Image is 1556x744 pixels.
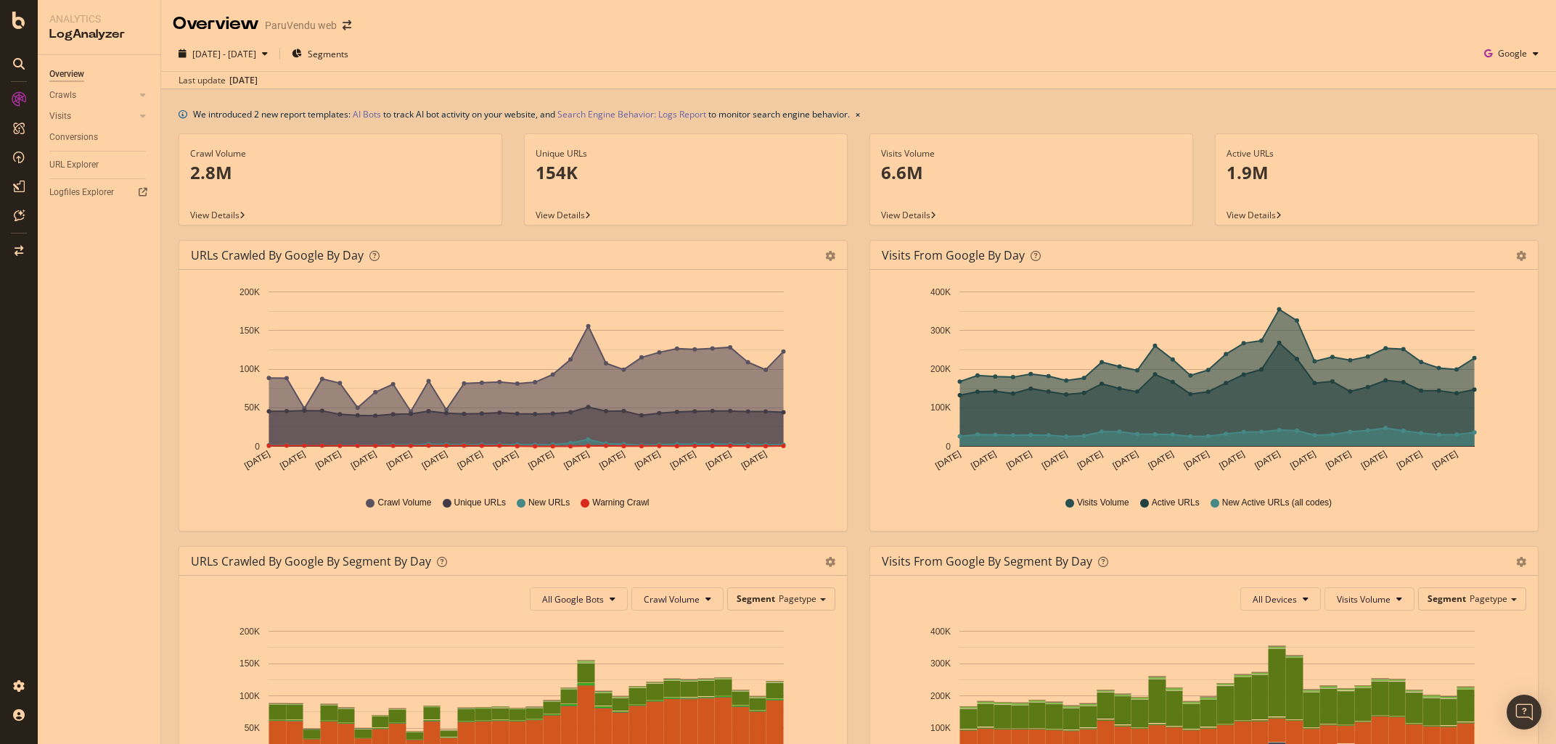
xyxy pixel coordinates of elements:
[644,593,700,605] span: Crawl Volume
[191,554,431,569] div: URLs Crawled by Google By Segment By Day
[239,326,260,336] text: 150K
[1004,449,1033,471] text: [DATE]
[190,147,491,160] div: Crawl Volume
[193,107,850,122] div: We introduced 2 new report templates: to track AI bot activity on your website, and to monitor se...
[491,449,520,471] text: [DATE]
[1470,592,1507,605] span: Pagetype
[229,74,258,87] div: [DATE]
[239,627,260,637] text: 200K
[852,104,864,125] button: close banner
[343,20,351,30] div: arrow-right-arrow-left
[536,160,836,185] p: 154K
[631,587,724,611] button: Crawl Volume
[173,42,274,65] button: [DATE] - [DATE]
[1498,47,1527,59] span: Google
[825,557,835,567] div: gear
[420,449,449,471] text: [DATE]
[930,658,951,669] text: 300K
[191,248,364,263] div: URLs Crawled by Google by day
[49,157,150,173] a: URL Explorer
[191,281,835,483] svg: A chart.
[385,449,414,471] text: [DATE]
[179,107,1539,122] div: info banner
[528,497,570,509] span: New URLs
[308,48,348,60] span: Segments
[1152,497,1200,509] span: Active URLs
[882,554,1092,569] div: Visits from Google By Segment By Day
[265,18,337,33] div: ParuVendu web
[1516,251,1526,261] div: gear
[239,364,260,374] text: 100K
[1076,449,1105,471] text: [DATE]
[930,326,951,336] text: 300K
[278,449,307,471] text: [DATE]
[592,497,649,509] span: Warning Crawl
[314,449,343,471] text: [DATE]
[1324,587,1414,611] button: Visits Volume
[930,364,951,374] text: 200K
[1430,449,1459,471] text: [DATE]
[239,658,260,669] text: 150K
[633,449,662,471] text: [DATE]
[933,449,962,471] text: [DATE]
[1182,449,1211,471] text: [DATE]
[49,109,136,124] a: Visits
[49,109,71,124] div: Visits
[1337,593,1391,605] span: Visits Volume
[536,147,836,160] div: Unique URLs
[1428,592,1466,605] span: Segment
[882,281,1526,483] div: A chart.
[286,42,354,65] button: Segments
[597,449,626,471] text: [DATE]
[1395,449,1424,471] text: [DATE]
[930,627,951,637] text: 400K
[242,449,271,471] text: [DATE]
[190,160,491,185] p: 2.8M
[1507,695,1541,729] div: Open Intercom Messenger
[1077,497,1129,509] span: Visits Volume
[1359,449,1388,471] text: [DATE]
[527,449,556,471] text: [DATE]
[239,287,260,297] text: 200K
[1227,160,1527,185] p: 1.9M
[173,12,259,36] div: Overview
[562,449,591,471] text: [DATE]
[49,26,149,43] div: LogAnalyzer
[1222,497,1332,509] span: New Active URLs (all codes)
[930,287,951,297] text: 400K
[255,442,260,452] text: 0
[1478,42,1544,65] button: Google
[1253,449,1282,471] text: [DATE]
[1253,593,1297,605] span: All Devices
[1288,449,1317,471] text: [DATE]
[1111,449,1140,471] text: [DATE]
[930,723,951,733] text: 100K
[49,185,114,200] div: Logfiles Explorer
[536,209,585,221] span: View Details
[1227,209,1276,221] span: View Details
[881,147,1182,160] div: Visits Volume
[456,449,485,471] text: [DATE]
[1147,449,1176,471] text: [DATE]
[825,251,835,261] div: gear
[737,592,775,605] span: Segment
[49,67,150,82] a: Overview
[779,592,816,605] span: Pagetype
[349,449,378,471] text: [DATE]
[1218,449,1247,471] text: [DATE]
[881,209,930,221] span: View Details
[245,723,260,733] text: 50K
[353,107,381,122] a: AI Bots
[1324,449,1353,471] text: [DATE]
[881,160,1182,185] p: 6.6M
[49,12,149,26] div: Analytics
[49,67,84,82] div: Overview
[1040,449,1069,471] text: [DATE]
[946,442,951,452] text: 0
[704,449,733,471] text: [DATE]
[740,449,769,471] text: [DATE]
[882,248,1025,263] div: Visits from Google by day
[49,88,136,103] a: Crawls
[49,130,98,145] div: Conversions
